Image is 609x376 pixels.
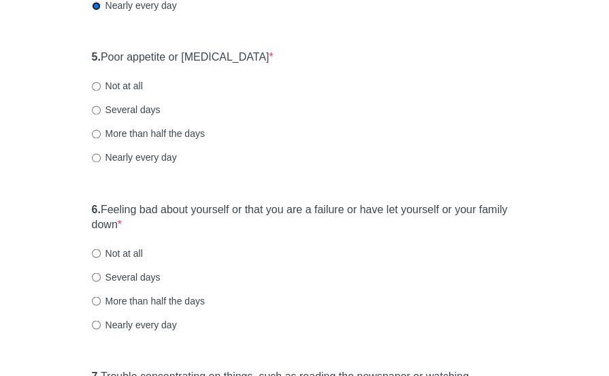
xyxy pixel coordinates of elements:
[92,249,101,257] input: Not at all
[92,202,518,233] label: Feeling bad about yourself or that you are a failure or have let yourself or your family down
[92,294,205,307] label: More than half the days
[92,79,143,93] label: Not at all
[92,50,274,65] label: Poor appetite or [MEDICAL_DATA]
[92,127,205,140] label: More than half the days
[92,151,177,164] label: Nearly every day
[92,296,101,305] input: More than half the days
[92,153,101,162] input: Nearly every day
[92,103,161,116] label: Several days
[92,82,101,91] input: Not at all
[92,317,177,331] label: Nearly every day
[92,203,101,215] strong: 6.
[92,270,161,283] label: Several days
[92,246,143,260] label: Not at all
[92,320,101,329] input: Nearly every day
[92,272,101,281] input: Several days
[92,1,101,10] input: Nearly every day
[92,129,101,138] input: More than half the days
[92,51,101,63] strong: 5.
[92,106,101,114] input: Several days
